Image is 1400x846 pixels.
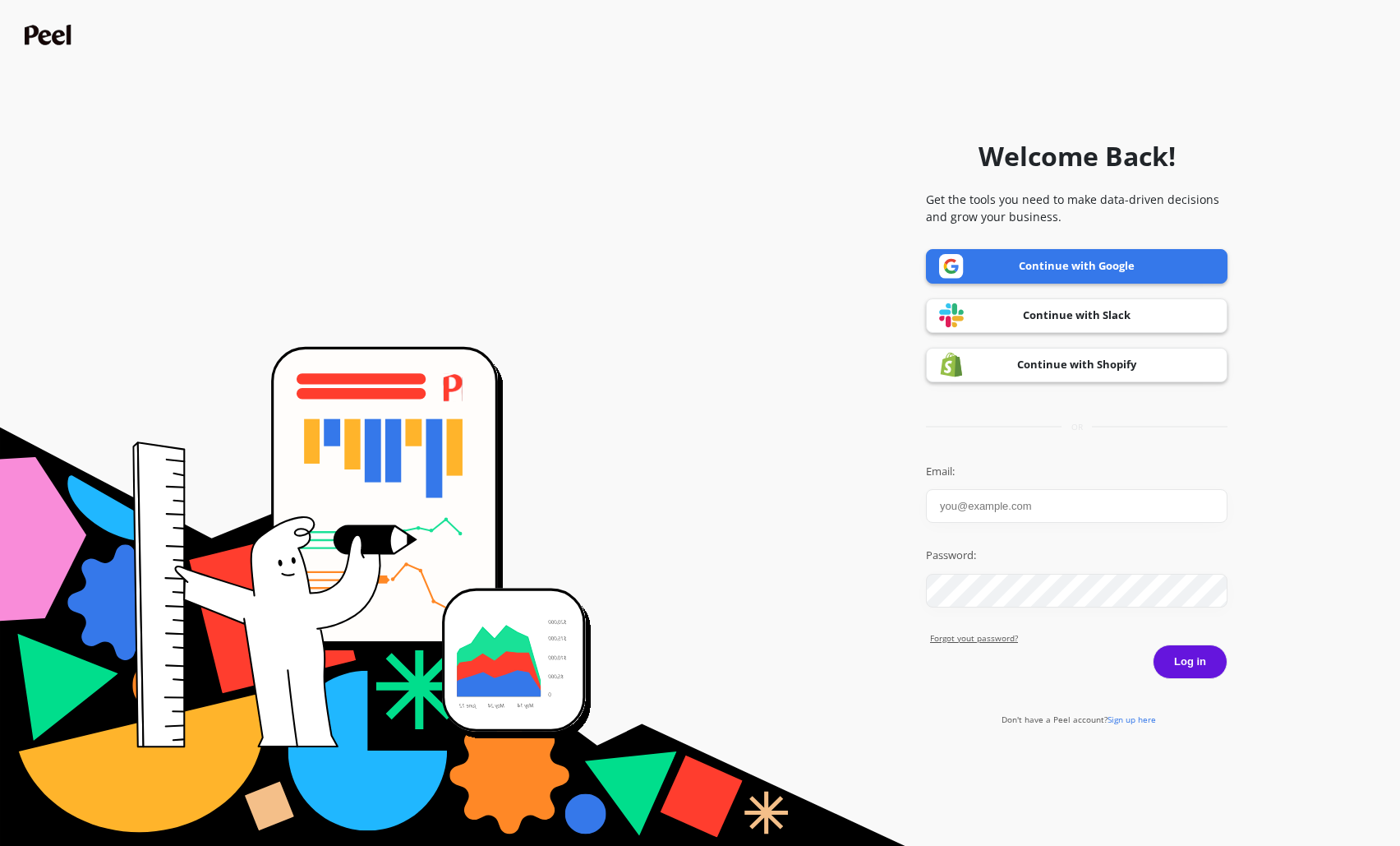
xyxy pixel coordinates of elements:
img: Google logo [939,254,964,279]
img: Peel [25,25,76,45]
label: Email: [926,464,1227,480]
button: Log in [1153,645,1227,679]
img: Shopify logo [939,352,964,377]
input: you@example.com [926,489,1227,523]
a: Forgot yout password? [930,632,1227,645]
img: Slack logo [939,303,964,328]
div: or [926,421,1227,433]
span: Sign up here [1108,714,1156,725]
a: Don't have a Peel account?Sign up here [1002,714,1156,725]
a: Continue with Google [926,249,1227,284]
a: Continue with Shopify [926,348,1227,382]
a: Continue with Slack [926,298,1227,333]
h1: Welcome Back! [979,136,1176,176]
label: Password: [926,548,1227,564]
p: Get the tools you need to make data-driven decisions and grow your business. [926,191,1227,225]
